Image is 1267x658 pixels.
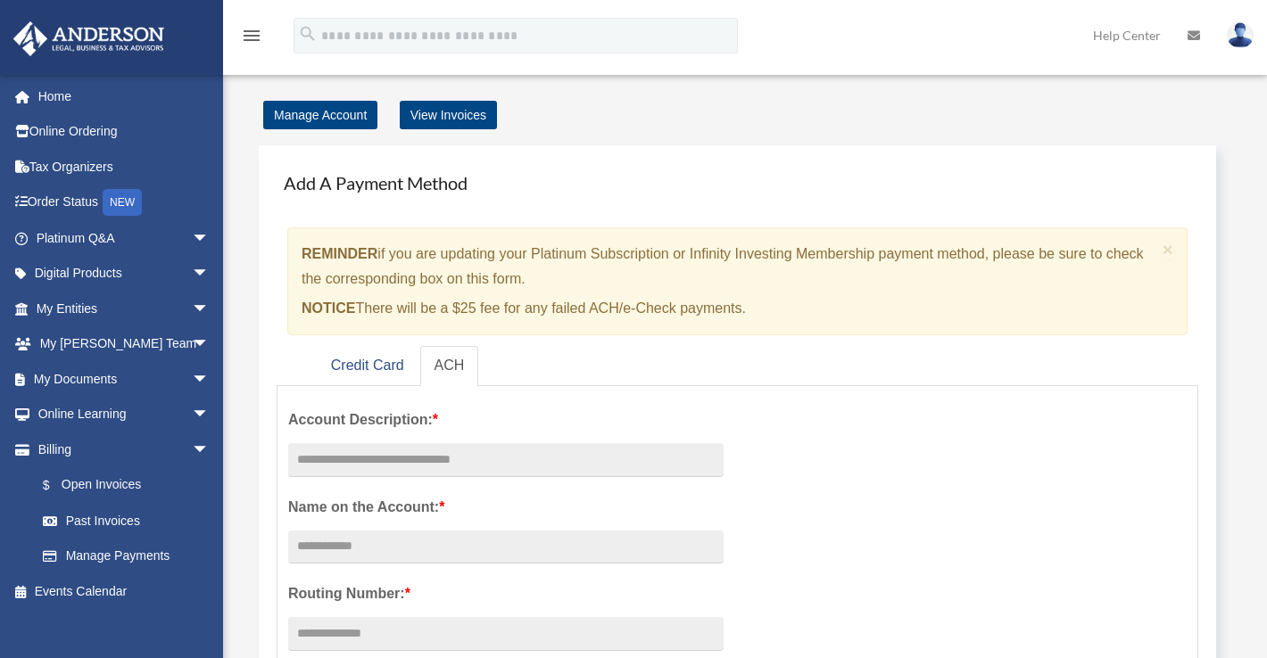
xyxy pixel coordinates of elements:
[12,256,236,292] a: Digital Productsarrow_drop_down
[241,31,262,46] a: menu
[277,163,1198,202] h4: Add A Payment Method
[288,581,724,606] label: Routing Number:
[12,326,236,362] a: My [PERSON_NAME] Teamarrow_drop_down
[1163,239,1174,259] span: ×
[12,432,236,467] a: Billingarrow_drop_down
[287,227,1188,335] div: if you are updating your Platinum Subscription or Infinity Investing Membership payment method, p...
[192,256,228,292] span: arrow_drop_down
[12,149,236,185] a: Tax Organizers
[302,296,1155,321] p: There will be a $25 fee for any failed ACH/e-Check payments.
[302,246,377,261] strong: REMINDER
[1227,22,1254,48] img: User Pic
[12,78,236,114] a: Home
[103,189,142,216] div: NEW
[192,291,228,327] span: arrow_drop_down
[192,397,228,433] span: arrow_drop_down
[12,220,236,256] a: Platinum Q&Aarrow_drop_down
[317,346,418,386] a: Credit Card
[241,25,262,46] i: menu
[12,114,236,150] a: Online Ordering
[12,397,236,432] a: Online Learningarrow_drop_down
[192,361,228,398] span: arrow_drop_down
[12,573,236,609] a: Events Calendar
[25,539,228,574] a: Manage Payments
[420,346,479,386] a: ACH
[400,101,497,129] a: View Invoices
[53,474,62,497] span: $
[302,300,355,316] strong: NOTICE
[288,495,724,520] label: Name on the Account:
[298,24,318,44] i: search
[288,407,724,432] label: Account Description:
[12,291,236,326] a: My Entitiesarrow_drop_down
[12,185,236,221] a: Order StatusNEW
[263,101,377,129] a: Manage Account
[8,21,170,56] img: Anderson Advisors Platinum Portal
[1163,240,1174,259] button: Close
[25,503,236,539] a: Past Invoices
[25,467,236,504] a: $Open Invoices
[192,432,228,468] span: arrow_drop_down
[12,361,236,397] a: My Documentsarrow_drop_down
[192,220,228,257] span: arrow_drop_down
[192,326,228,363] span: arrow_drop_down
